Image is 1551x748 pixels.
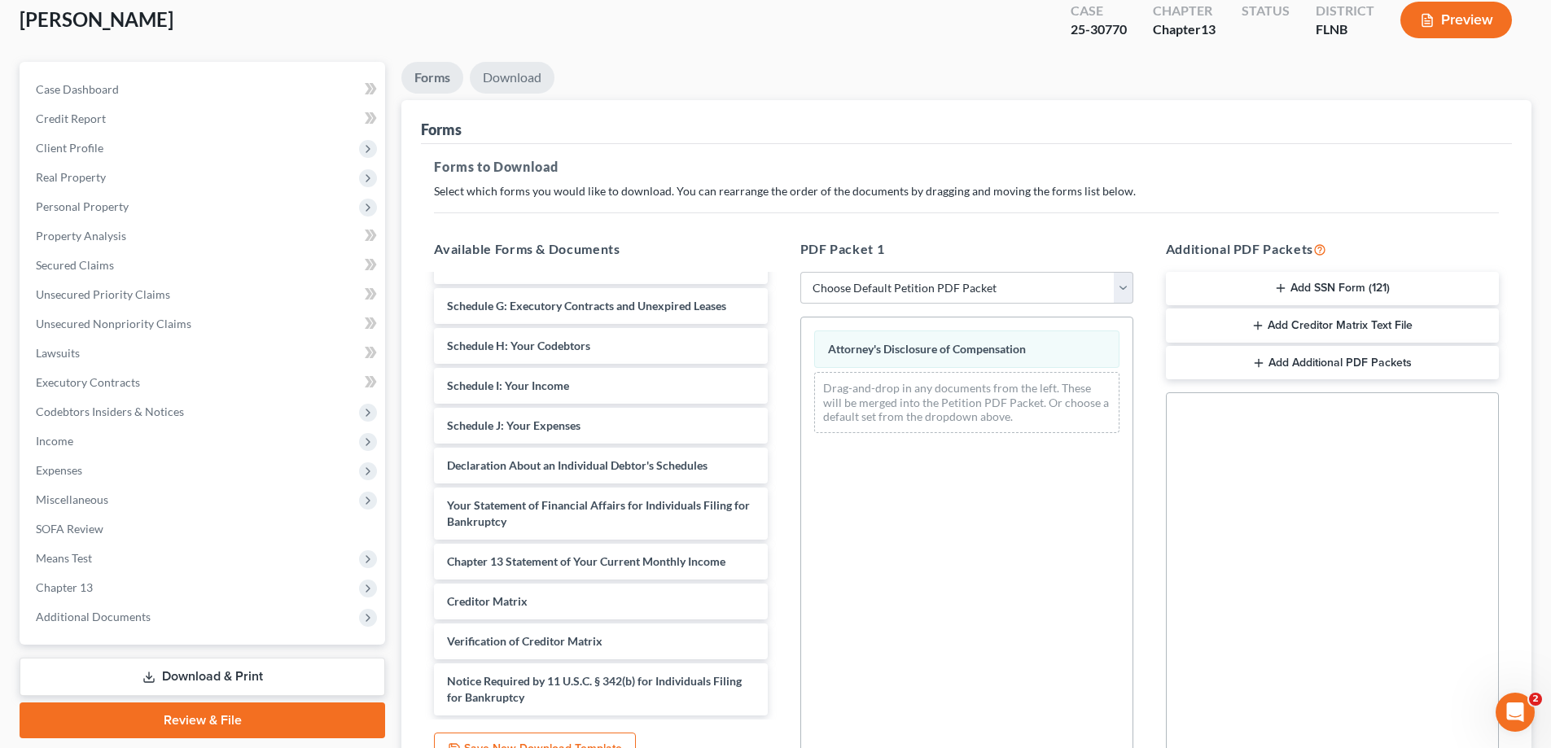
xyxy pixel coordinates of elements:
[447,339,590,352] span: Schedule H: Your Codebtors
[447,259,716,273] span: Schedule E/F: Creditors Who Have Unsecured Claims
[36,112,106,125] span: Credit Report
[1242,2,1290,20] div: Status
[36,258,114,272] span: Secured Claims
[447,498,750,528] span: Your Statement of Financial Affairs for Individuals Filing for Bankruptcy
[434,183,1499,199] p: Select which forms you would like to download. You can rearrange the order of the documents by dr...
[23,309,385,339] a: Unsecured Nonpriority Claims
[23,75,385,104] a: Case Dashboard
[421,120,462,139] div: Forms
[1316,20,1374,39] div: FLNB
[447,594,528,608] span: Creditor Matrix
[36,580,93,594] span: Chapter 13
[434,157,1499,177] h5: Forms to Download
[36,434,73,448] span: Income
[36,463,82,477] span: Expenses
[36,375,140,389] span: Executory Contracts
[20,702,385,738] a: Review & File
[447,299,726,313] span: Schedule G: Executory Contracts and Unexpired Leases
[36,346,80,360] span: Lawsuits
[1166,346,1499,380] button: Add Additional PDF Packets
[401,62,463,94] a: Forms
[1153,20,1216,39] div: Chapter
[447,418,581,432] span: Schedule J: Your Expenses
[1496,693,1535,732] iframe: Intercom live chat
[36,522,103,536] span: SOFA Review
[1529,693,1542,706] span: 2
[1400,2,1512,38] button: Preview
[23,280,385,309] a: Unsecured Priority Claims
[1071,20,1127,39] div: 25-30770
[470,62,554,94] a: Download
[1166,239,1499,259] h5: Additional PDF Packets
[36,610,151,623] span: Additional Documents
[447,378,569,392] span: Schedule I: Your Income
[814,372,1119,433] div: Drag-and-drop in any documents from the left. These will be merged into the Petition PDF Packet. ...
[800,239,1133,259] h5: PDF Packet 1
[23,221,385,251] a: Property Analysis
[828,342,1026,356] span: Attorney's Disclosure of Compensation
[1316,2,1374,20] div: District
[36,229,126,243] span: Property Analysis
[23,104,385,133] a: Credit Report
[36,492,108,506] span: Miscellaneous
[20,7,173,31] span: [PERSON_NAME]
[1166,308,1499,343] button: Add Creditor Matrix Text File
[1201,21,1216,37] span: 13
[1071,2,1127,20] div: Case
[1166,272,1499,306] button: Add SSN Form (121)
[1153,2,1216,20] div: Chapter
[23,251,385,280] a: Secured Claims
[36,317,191,330] span: Unsecured Nonpriority Claims
[36,199,129,213] span: Personal Property
[23,514,385,544] a: SOFA Review
[36,551,92,565] span: Means Test
[447,674,742,704] span: Notice Required by 11 U.S.C. § 342(b) for Individuals Filing for Bankruptcy
[36,287,170,301] span: Unsecured Priority Claims
[434,239,767,259] h5: Available Forms & Documents
[36,170,106,184] span: Real Property
[20,658,385,696] a: Download & Print
[23,339,385,368] a: Lawsuits
[36,82,119,96] span: Case Dashboard
[23,368,385,397] a: Executory Contracts
[36,405,184,418] span: Codebtors Insiders & Notices
[447,458,708,472] span: Declaration About an Individual Debtor's Schedules
[447,554,725,568] span: Chapter 13 Statement of Your Current Monthly Income
[447,634,602,648] span: Verification of Creditor Matrix
[36,141,103,155] span: Client Profile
